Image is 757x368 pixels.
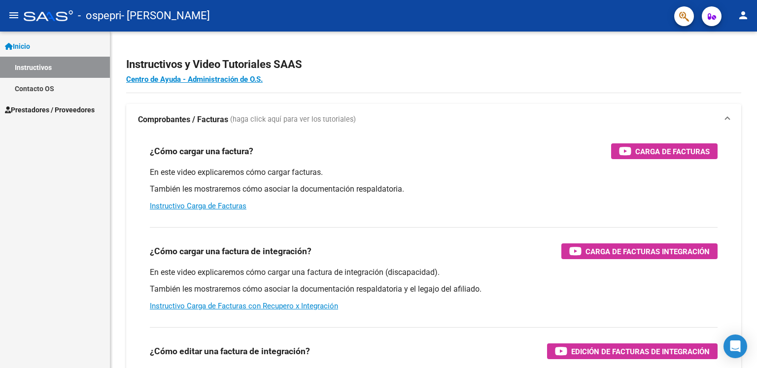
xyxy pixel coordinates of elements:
button: Carga de Facturas [611,143,718,159]
span: Prestadores / Proveedores [5,104,95,115]
p: En este video explicaremos cómo cargar una factura de integración (discapacidad). [150,267,718,278]
mat-icon: person [737,9,749,21]
button: Edición de Facturas de integración [547,343,718,359]
span: Carga de Facturas Integración [585,245,710,258]
p: También les mostraremos cómo asociar la documentación respaldatoria y el legajo del afiliado. [150,284,718,295]
span: Inicio [5,41,30,52]
button: Carga de Facturas Integración [561,243,718,259]
p: También les mostraremos cómo asociar la documentación respaldatoria. [150,184,718,195]
div: Open Intercom Messenger [723,335,747,358]
mat-icon: menu [8,9,20,21]
a: Instructivo Carga de Facturas con Recupero x Integración [150,301,338,310]
span: - [PERSON_NAME] [121,5,210,27]
h2: Instructivos y Video Tutoriales SAAS [126,55,741,74]
h3: ¿Cómo cargar una factura de integración? [150,244,311,258]
a: Centro de Ayuda - Administración de O.S. [126,75,263,84]
span: (haga click aquí para ver los tutoriales) [230,114,356,125]
span: Edición de Facturas de integración [571,345,710,358]
span: Carga de Facturas [635,145,710,158]
a: Instructivo Carga de Facturas [150,201,246,210]
h3: ¿Cómo cargar una factura? [150,144,253,158]
span: - ospepri [78,5,121,27]
mat-expansion-panel-header: Comprobantes / Facturas (haga click aquí para ver los tutoriales) [126,104,741,135]
strong: Comprobantes / Facturas [138,114,228,125]
h3: ¿Cómo editar una factura de integración? [150,344,310,358]
p: En este video explicaremos cómo cargar facturas. [150,167,718,178]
